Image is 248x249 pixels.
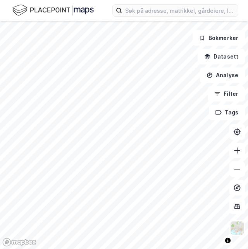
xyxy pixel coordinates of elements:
img: logo.f888ab2527a4732fd821a326f86c7f29.svg [12,3,94,17]
a: Mapbox homepage [2,238,36,247]
button: Tags [209,105,245,120]
iframe: Chat Widget [209,212,248,249]
button: Analyse [200,67,245,83]
button: Filter [208,86,245,102]
button: Datasett [198,49,245,64]
input: Søk på adresse, matrikkel, gårdeiere, leietakere eller personer [122,5,238,16]
button: Bokmerker [193,30,245,46]
div: Kontrollprogram for chat [209,212,248,249]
